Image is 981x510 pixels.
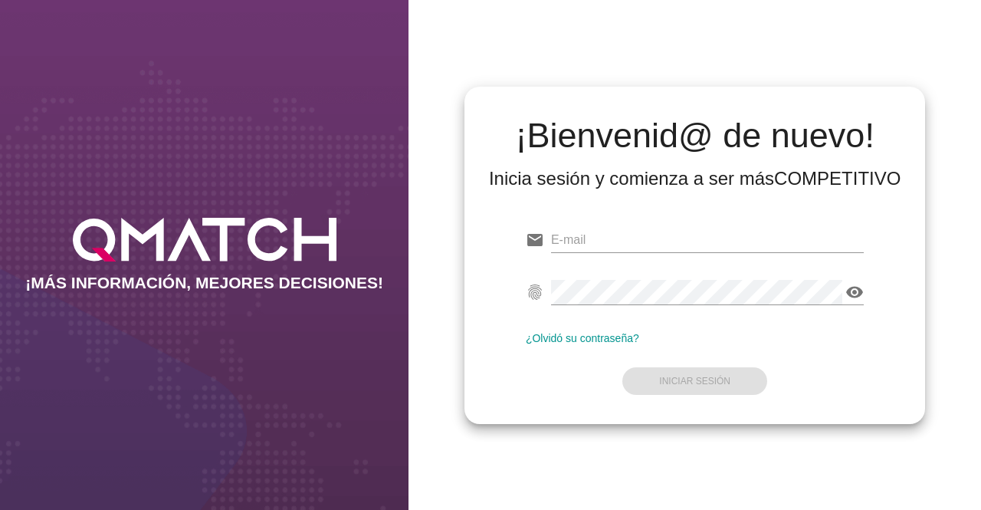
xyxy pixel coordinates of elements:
i: visibility [845,283,864,301]
h2: ¡Bienvenid@ de nuevo! [489,117,901,154]
h2: ¡MÁS INFORMACIÓN, MEJORES DECISIONES! [25,274,383,292]
div: Inicia sesión y comienza a ser más [489,166,901,191]
i: email [526,231,544,249]
input: E-mail [551,228,865,252]
strong: COMPETITIVO [774,168,901,189]
a: ¿Olvidó su contraseña? [526,332,639,344]
i: fingerprint [526,283,544,301]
